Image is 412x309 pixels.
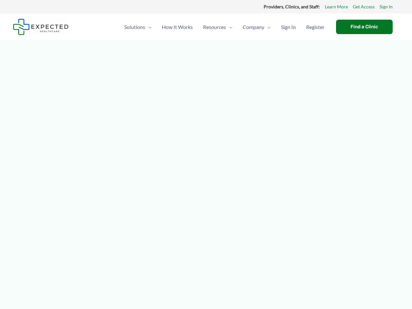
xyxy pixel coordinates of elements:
[198,16,238,38] a: ResourcesMenu Toggle
[243,16,264,38] span: Company
[325,3,348,11] a: Learn More
[145,16,152,38] span: Menu Toggle
[124,16,145,38] span: Solutions
[264,16,271,38] span: Menu Toggle
[203,16,226,38] span: Resources
[276,16,301,38] a: Sign In
[336,20,393,34] a: Find a Clinic
[281,16,296,38] span: Sign In
[264,4,320,9] strong: Providers, Clinics, and Staff:
[162,16,193,38] span: How It Works
[119,16,157,38] a: SolutionsMenu Toggle
[157,16,198,38] a: How It Works
[301,16,330,38] a: Register
[119,16,330,38] nav: Primary Site Navigation
[306,16,324,38] span: Register
[13,19,69,35] img: Expected Healthcare Logo - side, dark font, small
[353,3,375,11] a: Get Access
[226,16,232,38] span: Menu Toggle
[379,3,393,11] a: Sign In
[238,16,276,38] a: CompanyMenu Toggle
